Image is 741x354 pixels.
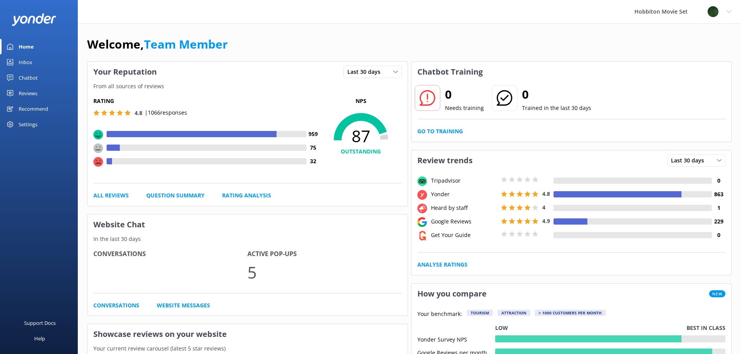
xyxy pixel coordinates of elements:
h4: 229 [712,217,725,226]
a: Conversations [93,301,139,310]
h4: 1 [712,204,725,212]
div: Google Reviews [429,217,499,226]
span: 4.8 [542,190,550,197]
a: Team Member [144,36,228,52]
h3: Showcase reviews on your website [88,324,408,344]
h4: OUTSTANDING [320,147,402,156]
h3: How you compare [412,284,492,304]
p: Low [495,324,508,332]
p: Needs training [445,104,484,112]
div: Chatbot [19,70,38,85]
h1: Welcome, [87,35,228,54]
h4: 0 [712,231,725,239]
h4: 959 [307,130,320,138]
p: Your benchmark: [417,310,462,319]
p: Your current review carousel (latest 5 star reviews) [88,344,408,353]
p: | 1066 responses [145,108,187,117]
span: Last 30 days [671,156,709,165]
span: New [709,290,725,297]
span: 4 [542,204,545,211]
span: 4.8 [135,109,142,117]
div: Settings [19,117,37,132]
div: Inbox [19,54,32,70]
div: Yonder [429,190,499,199]
div: Attraction [498,310,530,316]
h4: 863 [712,190,725,199]
h4: Conversations [93,249,247,259]
div: Tripadvisor [429,176,499,185]
a: Rating Analysis [222,191,271,200]
p: Best in class [687,324,725,332]
h3: Website Chat [88,214,408,235]
h3: Chatbot Training [412,62,489,82]
h2: 0 [445,85,484,104]
span: 4.9 [542,217,550,225]
h4: 75 [307,143,320,152]
a: Question Summary [146,191,205,200]
img: yonder-white-logo.png [12,13,56,26]
a: Analyse Ratings [417,260,468,269]
div: > 1000 customers per month [535,310,606,316]
div: Tourism [467,310,493,316]
div: Home [19,39,34,54]
h4: 0 [712,176,725,185]
p: 5 [247,259,401,285]
a: Go to Training [417,127,463,136]
p: In the last 30 days [88,235,408,243]
h5: Rating [93,97,320,105]
h2: 0 [522,85,591,104]
h4: Active Pop-ups [247,249,401,259]
div: Recommend [19,101,48,117]
a: All Reviews [93,191,129,200]
span: 87 [320,126,402,146]
div: Heard by staff [429,204,499,212]
h3: Review trends [412,150,478,171]
p: From all sources of reviews [88,82,408,91]
span: Last 30 days [347,68,385,76]
a: Website Messages [157,301,210,310]
h3: Your Reputation [88,62,163,82]
div: Get Your Guide [429,231,499,239]
div: Help [34,331,45,346]
h4: 32 [307,157,320,166]
div: Support Docs [24,315,56,331]
img: 34-1625720359.png [707,6,719,17]
p: NPS [320,97,402,105]
p: Trained in the last 30 days [522,104,591,112]
div: Reviews [19,85,37,101]
div: Yonder Survey NPS [417,335,495,342]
